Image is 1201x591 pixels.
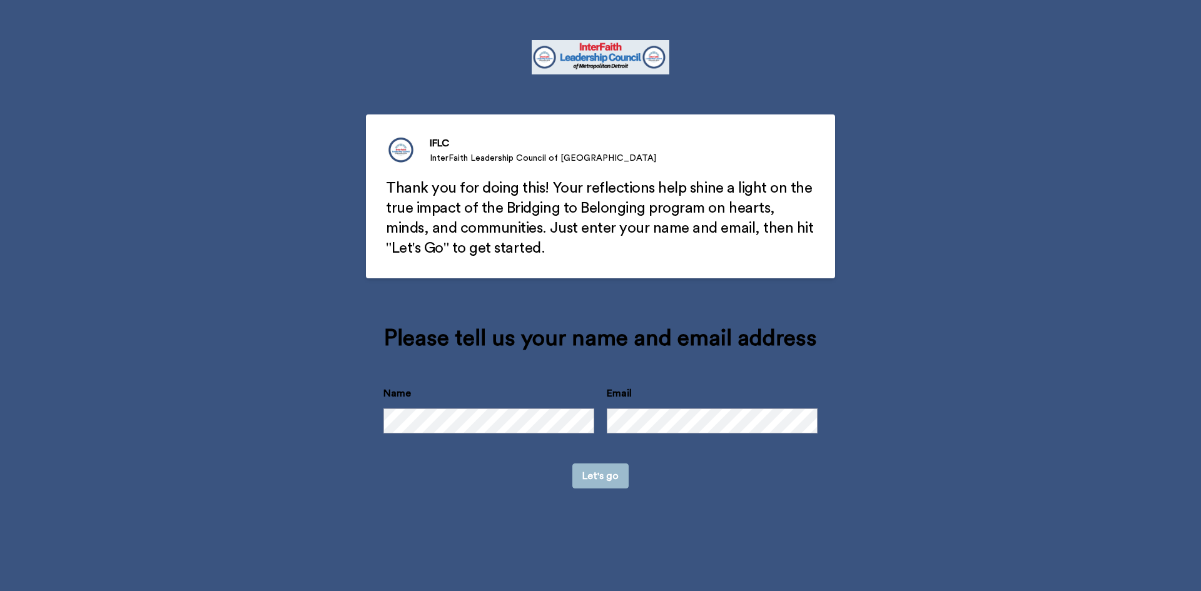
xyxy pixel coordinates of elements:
label: Email [607,386,632,401]
div: InterFaith Leadership Council of [GEOGRAPHIC_DATA] [430,152,656,164]
div: Please tell us your name and email address [383,326,818,351]
div: IFLC [430,136,656,151]
label: Name [383,386,411,401]
img: InterFaith Leadership Council of Metropolitan Detroit [386,134,417,166]
span: Thank you for doing this! Your reflections help shine a light on the true impact of the Bridging ... [386,181,817,256]
img: https://cdn.bonjoro.com/media/af763020-4ad5-44be-85c4-e19462f788d1/2ab9b157-cf12-4eac-8e93-0e1cd2... [532,40,669,74]
button: Let's go [572,463,629,488]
